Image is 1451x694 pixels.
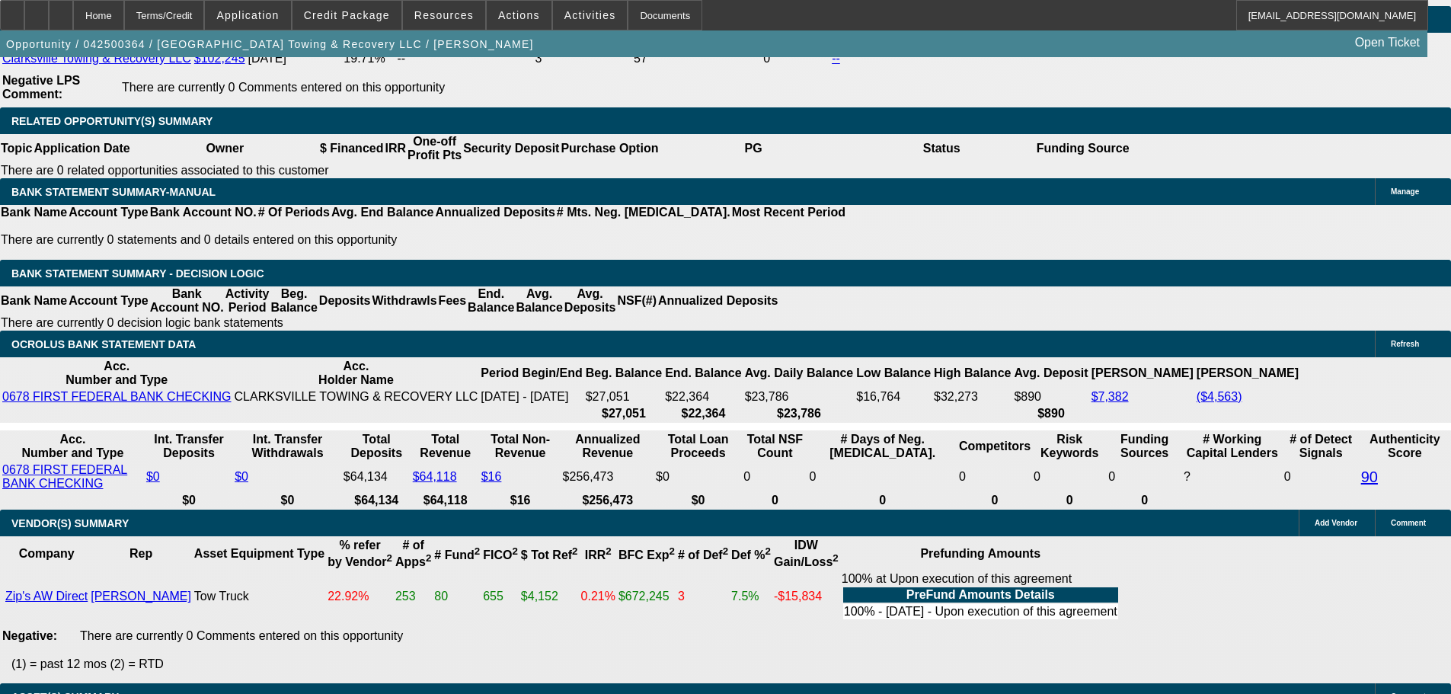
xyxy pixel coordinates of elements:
span: BANK STATEMENT SUMMARY-MANUAL [11,186,216,198]
th: Account Type [68,286,149,315]
th: Low Balance [855,359,932,388]
td: 3 [535,51,631,66]
th: [PERSON_NAME] [1091,359,1194,388]
th: Authenticity Score [1360,432,1449,461]
th: Competitors [958,432,1031,461]
td: CLARKSVILLE TOWING & RECOVERY LLC [234,389,479,405]
td: 0 [1283,462,1359,491]
td: 0 [809,462,957,491]
th: Avg. End Balance [331,205,435,220]
th: End. Balance [664,359,742,388]
th: $0 [234,493,341,508]
sup: 2 [670,545,675,557]
sup: 2 [387,552,392,564]
b: Company [19,547,75,560]
b: # of Apps [395,539,431,568]
span: Manage [1391,187,1419,196]
b: Asset Equipment Type [194,547,324,560]
th: Security Deposit [462,134,560,163]
sup: 2 [512,545,517,557]
th: Account Type [68,205,149,220]
a: Zip's AW Direct [5,590,88,603]
a: $0 [235,470,248,483]
b: IDW Gain/Loss [774,539,839,568]
b: Prefunding Amounts [920,547,1040,560]
b: BFC Exp [618,548,675,561]
th: $16 [481,493,561,508]
th: Annualized Revenue [562,432,654,461]
td: 22.92% [327,571,393,622]
th: 0 [809,493,957,508]
b: Negative LPS Comment: [2,74,80,101]
sup: 2 [833,552,838,564]
span: Add Vendor [1315,519,1357,527]
th: Most Recent Period [731,205,846,220]
th: $0 [145,493,232,508]
p: There are currently 0 statements and 0 details entered on this opportunity [1,233,845,247]
th: $64,118 [412,493,479,508]
th: $890 [1013,406,1088,421]
sup: 2 [572,545,577,557]
th: Funding Sources [1107,432,1181,461]
th: [PERSON_NAME] [1196,359,1299,388]
td: 0 [1033,462,1106,491]
th: Int. Transfer Withdrawals [234,432,341,461]
b: # of Def [678,548,728,561]
b: FICO [483,548,518,561]
td: -$15,834 [773,571,839,622]
td: 0 [958,462,1031,491]
p: (1) = past 12 mos (2) = RTD [11,657,1451,671]
th: Risk Keywords [1033,432,1106,461]
a: -- [832,52,840,65]
th: # Days of Neg. [MEDICAL_DATA]. [809,432,957,461]
a: 90 [1361,469,1378,485]
th: 0 [958,493,1031,508]
th: Annualized Deposits [434,205,555,220]
td: $32,273 [933,389,1012,405]
button: Actions [487,1,551,30]
div: $256,473 [563,470,653,484]
th: Fees [438,286,467,315]
td: $23,786 [744,389,855,405]
span: Application [216,9,279,21]
th: Period Begin/End [480,359,583,388]
th: $0 [655,493,741,508]
th: 0 [1107,493,1181,508]
th: One-off Profit Pts [407,134,462,163]
td: $4,152 [520,571,579,622]
th: # of Detect Signals [1283,432,1359,461]
sup: 2 [475,545,480,557]
td: 0.21% [580,571,616,622]
sup: 2 [723,545,728,557]
span: There are currently 0 Comments entered on this opportunity [122,81,445,94]
b: # Fund [434,548,480,561]
th: Total Non-Revenue [481,432,561,461]
a: Open Ticket [1349,30,1426,56]
td: 7.5% [730,571,772,622]
span: Credit Package [304,9,390,21]
th: $ Financed [319,134,385,163]
span: Comment [1391,519,1426,527]
a: [PERSON_NAME] [91,590,191,603]
a: 0678 FIRST FEDERAL BANK CHECKING [2,390,232,403]
th: Activity Period [225,286,270,315]
td: $890 [1013,389,1088,405]
span: Actions [498,9,540,21]
b: Rep [129,547,152,560]
th: Total Deposits [343,432,411,461]
th: Avg. Daily Balance [744,359,855,388]
a: ($4,563) [1197,390,1242,403]
span: There are currently 0 Comments entered on this opportunity [80,629,403,642]
button: Resources [403,1,485,30]
th: $64,134 [343,493,411,508]
th: Total Loan Proceeds [655,432,741,461]
th: Annualized Deposits [657,286,778,315]
td: 3 [677,571,729,622]
td: 253 [395,571,432,622]
th: $27,051 [585,406,663,421]
th: Owner [131,134,319,163]
td: 57 [633,51,761,66]
a: $7,382 [1091,390,1129,403]
span: Refresh [1391,340,1419,348]
span: RELATED OPPORTUNITY(S) SUMMARY [11,115,213,127]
